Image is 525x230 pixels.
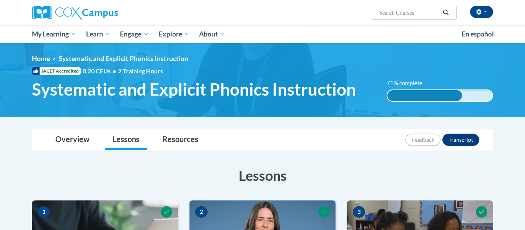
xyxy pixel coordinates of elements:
[194,25,231,43] a: About
[32,6,178,20] a: Cox Campus
[379,8,440,17] input: Search Courses
[32,30,76,39] span: My Learning
[115,25,154,43] a: Engage
[195,206,208,218] span: 2
[387,90,462,101] div: 71% complete
[32,79,356,99] span: Systematic and Explicit Phonics Instruction
[457,26,499,42] a: En español
[353,206,365,218] span: 3
[32,55,50,63] a: Home
[59,55,188,63] span: Systematic and Explicit Phonics Instruction
[440,8,452,17] button: Search
[20,25,505,43] div: Main menu
[120,30,149,39] span: Engage
[83,67,118,75] span: 0.20 CEUs
[154,25,194,43] a: Explore
[32,166,493,185] h3: Lessons
[470,6,493,18] button: Account Settings
[81,25,115,43] a: Learn
[159,30,189,39] span: Explore
[387,79,431,88] label: 71% complete
[32,6,118,20] img: Cox Campus
[462,30,494,38] span: En español
[48,130,97,150] a: Overview
[199,30,225,39] span: About
[405,134,440,146] button: Feedback
[105,130,147,150] a: Lessons
[38,206,50,218] span: 1
[86,30,110,39] span: Learn
[118,67,163,74] span: 2 Training Hours
[27,25,81,43] a: My Learning
[32,67,81,75] span: IACET Accredited
[155,130,206,150] a: Resources
[442,134,479,146] button: Transcript
[113,67,116,74] span: •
